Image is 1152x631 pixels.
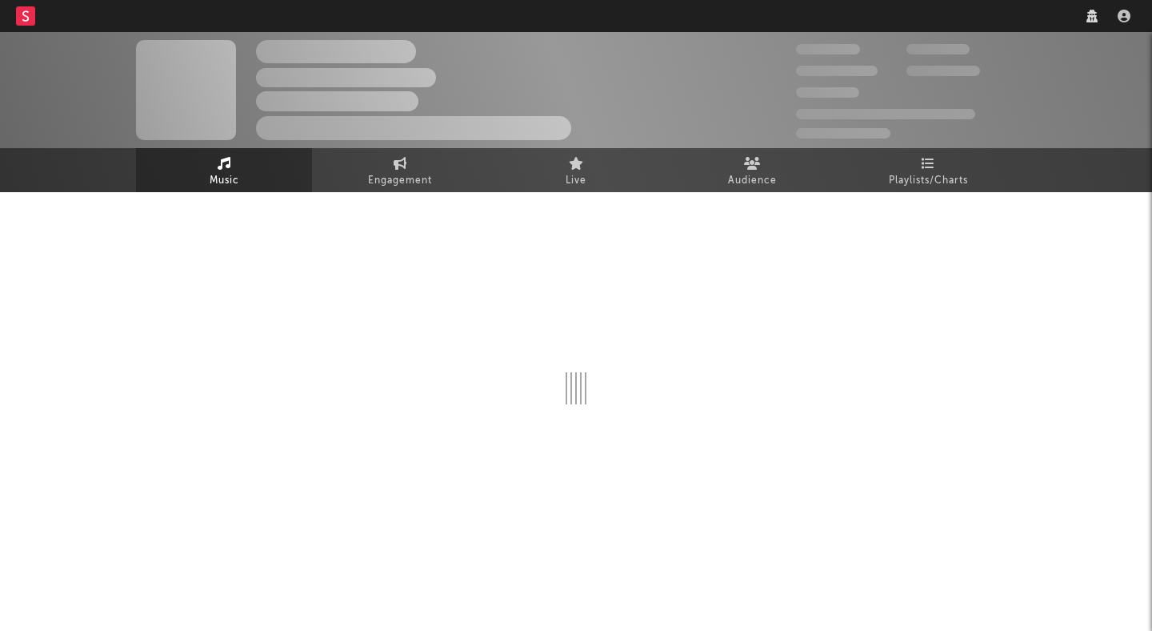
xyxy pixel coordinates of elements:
span: Jump Score: 85.0 [796,128,890,139]
span: Audience [728,171,777,191]
span: 300,000 [796,44,860,54]
span: 1,000,000 [906,66,980,76]
a: Music [136,148,312,192]
span: 50,000,000 Monthly Listeners [796,109,975,119]
span: Live [566,171,586,191]
span: Music [210,171,239,191]
span: Engagement [368,171,432,191]
span: Playlists/Charts [889,171,968,191]
a: Live [488,148,664,192]
span: 50,000,000 [796,66,878,76]
a: Playlists/Charts [840,148,1016,192]
span: 100,000 [906,44,970,54]
span: 100,000 [796,87,859,98]
a: Audience [664,148,840,192]
a: Engagement [312,148,488,192]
